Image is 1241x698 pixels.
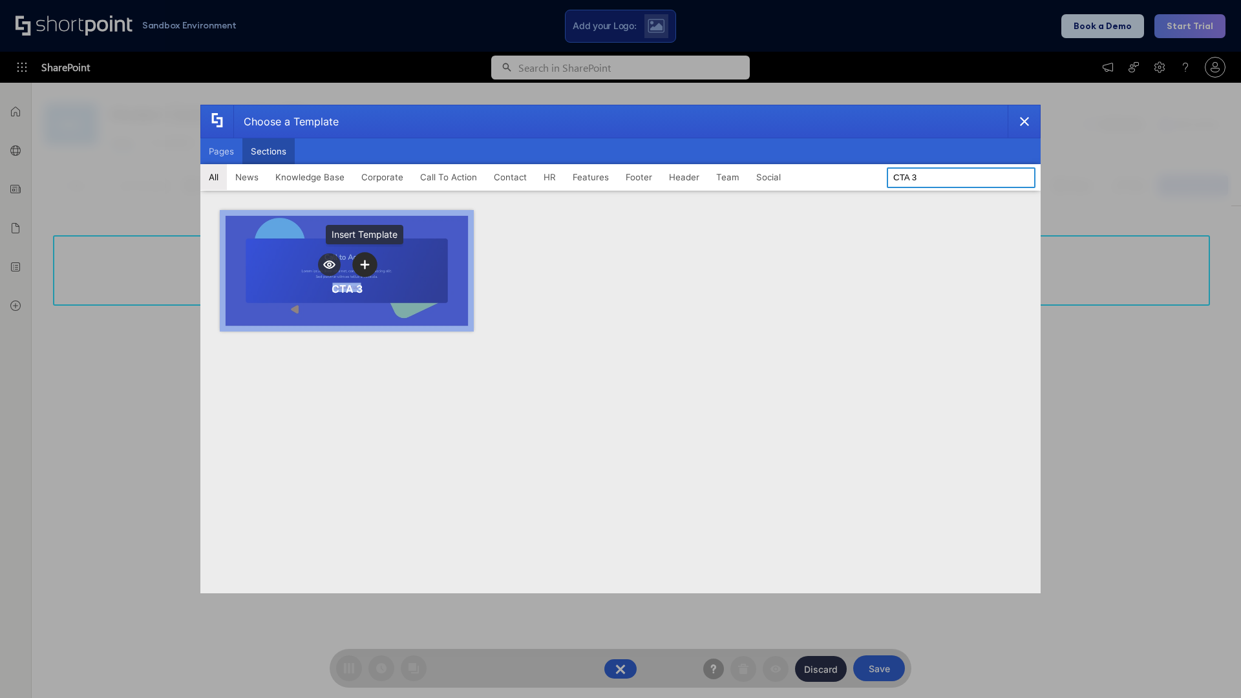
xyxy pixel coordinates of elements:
[887,167,1035,188] input: Search
[661,164,708,190] button: Header
[227,164,267,190] button: News
[200,138,242,164] button: Pages
[485,164,535,190] button: Contact
[617,164,661,190] button: Footer
[200,105,1041,593] div: template selector
[708,164,748,190] button: Team
[1176,636,1241,698] iframe: Chat Widget
[242,138,295,164] button: Sections
[412,164,485,190] button: Call To Action
[332,282,363,295] div: CTA 3
[564,164,617,190] button: Features
[353,164,412,190] button: Corporate
[748,164,789,190] button: Social
[267,164,353,190] button: Knowledge Base
[233,105,339,138] div: Choose a Template
[200,164,227,190] button: All
[535,164,564,190] button: HR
